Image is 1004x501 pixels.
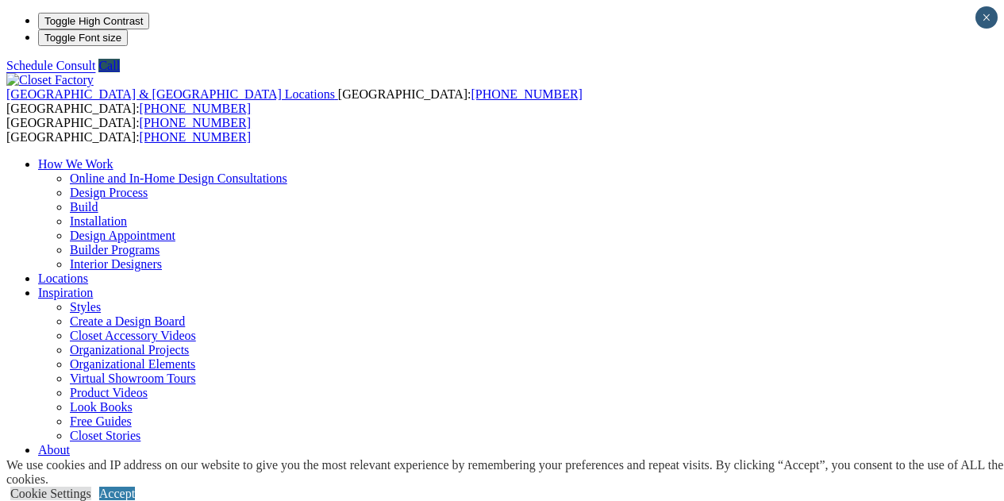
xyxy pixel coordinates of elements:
[70,300,101,314] a: Styles
[70,243,160,256] a: Builder Programs
[98,59,120,72] a: Call
[6,59,95,72] a: Schedule Consult
[6,458,1004,487] div: We use cookies and IP address on our website to give you the most relevant experience by remember...
[38,443,70,457] a: About
[6,116,251,144] span: [GEOGRAPHIC_DATA]: [GEOGRAPHIC_DATA]:
[38,157,113,171] a: How We Work
[70,229,175,242] a: Design Appointment
[70,400,133,414] a: Look Books
[6,87,583,115] span: [GEOGRAPHIC_DATA]: [GEOGRAPHIC_DATA]:
[38,13,149,29] button: Toggle High Contrast
[70,214,127,228] a: Installation
[70,200,98,214] a: Build
[70,314,185,328] a: Create a Design Board
[70,329,196,342] a: Closet Accessory Videos
[38,286,93,299] a: Inspiration
[70,429,140,442] a: Closet Stories
[6,73,94,87] img: Closet Factory
[38,272,88,285] a: Locations
[140,102,251,115] a: [PHONE_NUMBER]
[471,87,582,101] a: [PHONE_NUMBER]
[6,87,338,101] a: [GEOGRAPHIC_DATA] & [GEOGRAPHIC_DATA] Locations
[70,357,195,371] a: Organizational Elements
[70,414,132,428] a: Free Guides
[70,386,148,399] a: Product Videos
[70,186,148,199] a: Design Process
[70,171,287,185] a: Online and In-Home Design Consultations
[44,15,143,27] span: Toggle High Contrast
[975,6,998,29] button: Close
[70,457,112,471] a: Why Us
[70,257,162,271] a: Interior Designers
[70,372,196,385] a: Virtual Showroom Tours
[44,32,121,44] span: Toggle Font size
[6,87,335,101] span: [GEOGRAPHIC_DATA] & [GEOGRAPHIC_DATA] Locations
[140,116,251,129] a: [PHONE_NUMBER]
[99,487,135,500] a: Accept
[140,130,251,144] a: [PHONE_NUMBER]
[38,29,128,46] button: Toggle Font size
[70,343,189,356] a: Organizational Projects
[10,487,91,500] a: Cookie Settings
